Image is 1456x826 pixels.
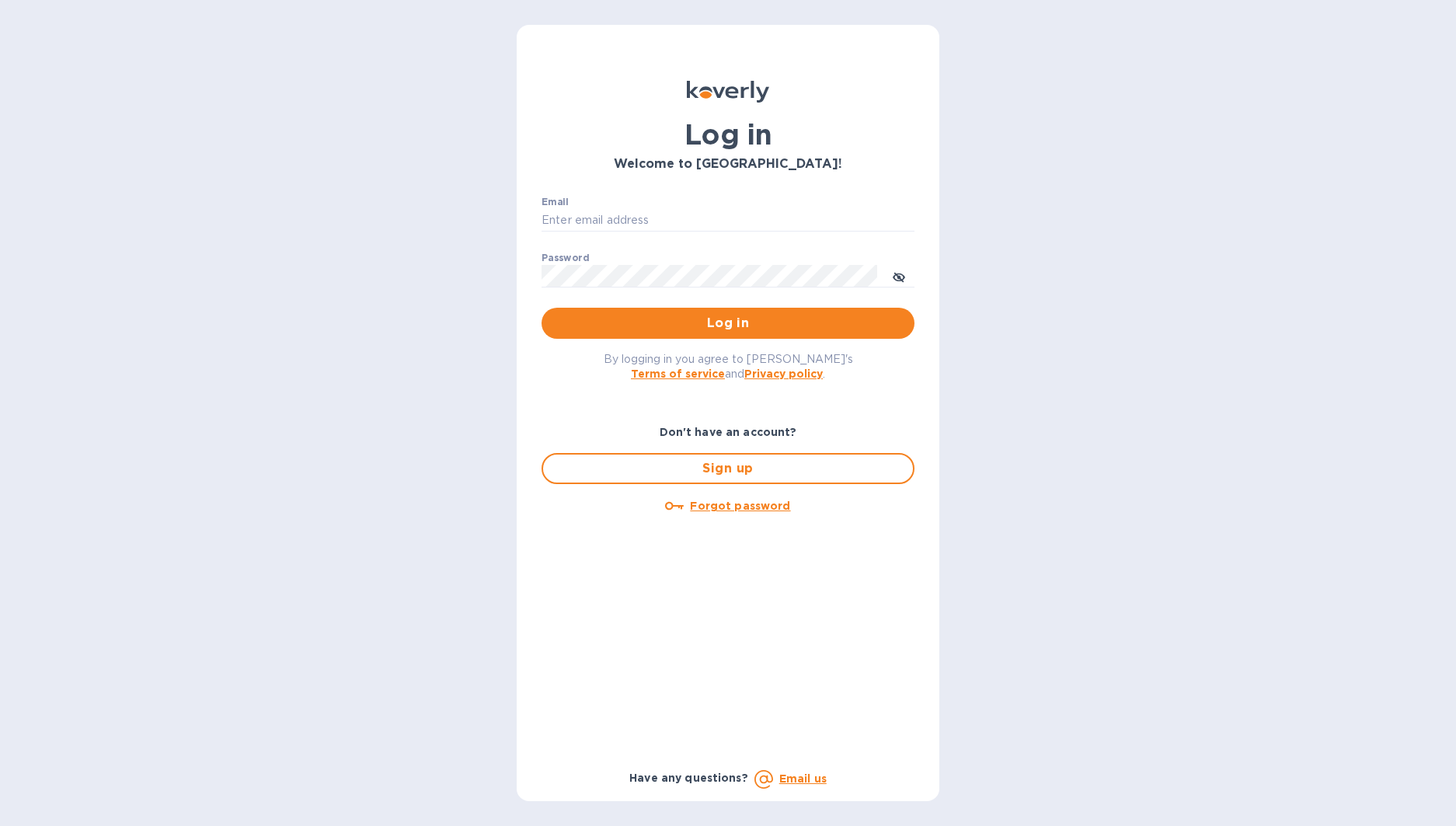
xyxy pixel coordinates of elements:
[542,197,569,207] label: Email
[542,118,914,151] h1: Log in
[690,500,790,512] u: Forgot password
[629,772,748,784] b: Have any questions?
[687,81,769,103] img: Koverly
[542,253,589,263] label: Password
[744,368,823,380] a: Privacy policy
[542,453,914,484] button: Sign up
[554,314,902,333] span: Log in
[883,260,914,291] button: toggle password visibility
[631,368,725,380] a: Terms of service
[556,459,900,478] span: Sign up
[604,353,853,380] span: By logging in you agree to [PERSON_NAME]'s and .
[542,308,914,339] button: Log in
[660,426,797,438] b: Don't have an account?
[542,209,914,232] input: Enter email address
[779,772,827,785] a: Email us
[542,157,914,172] h3: Welcome to [GEOGRAPHIC_DATA]!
